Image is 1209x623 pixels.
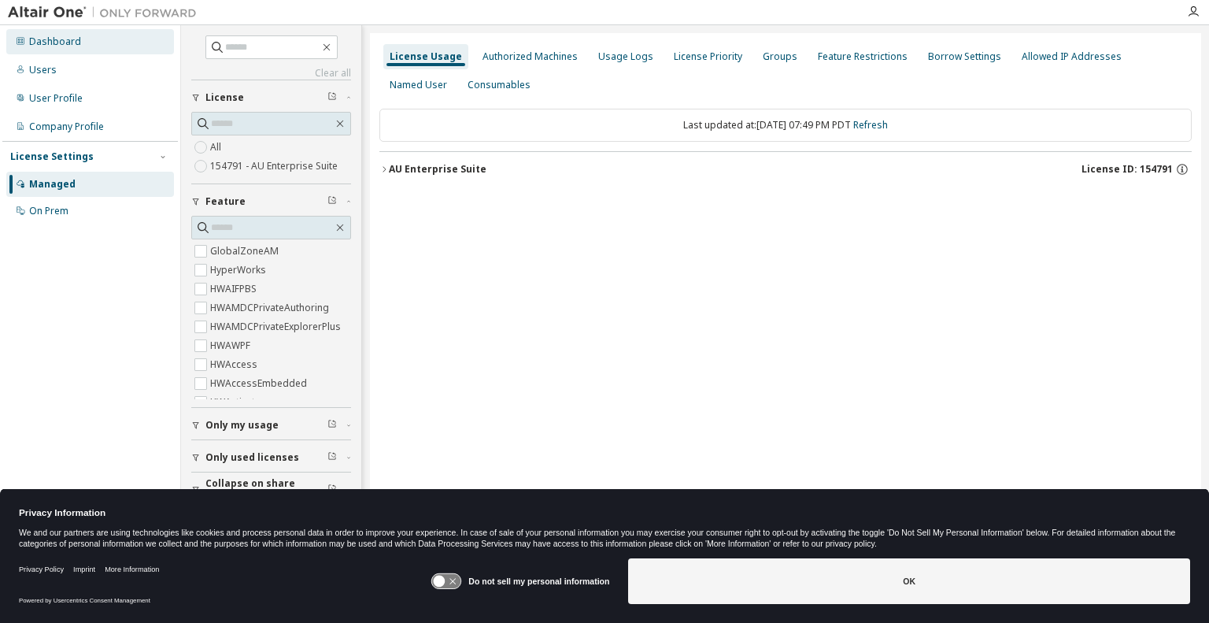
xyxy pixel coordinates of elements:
[29,64,57,76] div: Users
[210,299,332,317] label: HWAMDCPrivateAuthoring
[379,152,1192,187] button: AU Enterprise SuiteLicense ID: 154791
[327,419,337,432] span: Clear filter
[327,484,337,496] span: Clear filter
[389,163,486,176] div: AU Enterprise Suite
[210,336,253,355] label: HWAWPF
[853,118,888,132] a: Refresh
[191,80,351,115] button: License
[191,440,351,475] button: Only used licenses
[191,184,351,219] button: Feature
[210,393,264,412] label: HWActivate
[210,317,344,336] label: HWAMDCPrivateExplorerPlus
[390,79,447,91] div: Named User
[205,477,327,502] span: Collapse on share string
[598,50,653,63] div: Usage Logs
[10,150,94,163] div: License Settings
[210,355,261,374] label: HWAccess
[468,79,531,91] div: Consumables
[327,195,337,208] span: Clear filter
[1081,163,1173,176] span: License ID: 154791
[327,451,337,464] span: Clear filter
[210,138,224,157] label: All
[205,419,279,432] span: Only my usage
[390,50,462,63] div: License Usage
[210,374,310,393] label: HWAccessEmbedded
[29,121,104,133] div: Company Profile
[674,50,742,63] div: License Priority
[205,451,299,464] span: Only used licenses
[482,50,578,63] div: Authorized Machines
[210,242,282,261] label: GlobalZoneAM
[763,50,797,63] div: Groups
[29,35,81,48] div: Dashboard
[191,67,351,80] a: Clear all
[205,91,244,104] span: License
[928,50,1001,63] div: Borrow Settings
[1022,50,1122,63] div: Allowed IP Addresses
[818,50,908,63] div: Feature Restrictions
[8,5,205,20] img: Altair One
[210,280,260,299] label: HWAIFPBS
[29,205,68,217] div: On Prem
[210,261,269,280] label: HyperWorks
[29,178,76,191] div: Managed
[205,195,246,208] span: Feature
[327,91,337,104] span: Clear filter
[210,157,341,176] label: 154791 - AU Enterprise Suite
[191,408,351,443] button: Only my usage
[379,109,1192,142] div: Last updated at: [DATE] 07:49 PM PDT
[29,92,83,105] div: User Profile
